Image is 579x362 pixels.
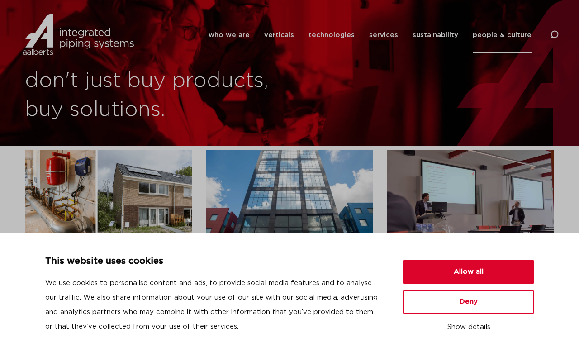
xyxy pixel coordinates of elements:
button: Allow all [403,260,534,284]
p: We use cookies to personalise content and ads, to provide social media features and to analyse ou... [45,276,382,334]
h1: don't just buy products, buy solutions. [25,67,285,124]
nav: Menu [209,17,532,53]
a: services [369,17,398,53]
a: people & culture [473,17,532,53]
button: Deny [403,290,534,314]
a: technologies [308,17,355,53]
a: who we are [209,17,250,53]
a: sustainability [413,17,458,53]
button: Show details [403,319,534,335]
a: verticals [264,17,294,53]
p: This website uses cookies [45,254,382,269]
